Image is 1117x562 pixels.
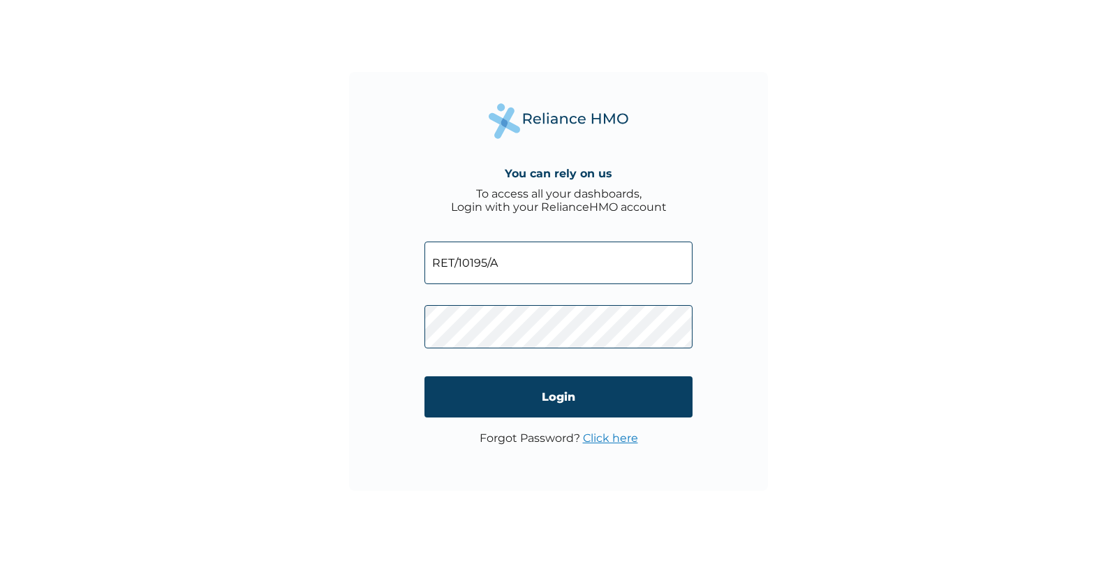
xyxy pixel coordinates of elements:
[451,187,667,214] div: To access all your dashboards, Login with your RelianceHMO account
[505,167,612,180] h4: You can rely on us
[583,431,638,445] a: Click here
[489,103,628,139] img: Reliance Health's Logo
[480,431,638,445] p: Forgot Password?
[424,376,693,417] input: Login
[424,242,693,284] input: Email address or HMO ID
